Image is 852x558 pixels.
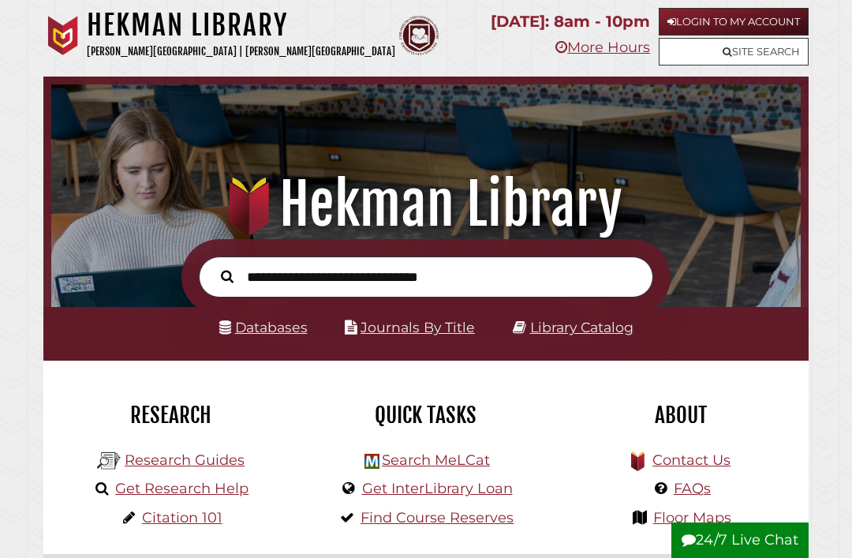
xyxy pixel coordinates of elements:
[530,319,633,335] a: Library Catalog
[659,8,809,36] a: Login to My Account
[310,402,541,429] h2: Quick Tasks
[219,319,308,335] a: Databases
[55,402,286,429] h2: Research
[43,16,83,55] img: Calvin University
[674,480,711,497] a: FAQs
[125,451,245,469] a: Research Guides
[382,451,490,469] a: Search MeLCat
[652,451,731,469] a: Contact Us
[213,266,241,286] button: Search
[87,8,395,43] h1: Hekman Library
[361,319,475,335] a: Journals By Title
[659,38,809,66] a: Site Search
[399,16,439,55] img: Calvin Theological Seminary
[362,480,513,497] a: Get InterLibrary Loan
[555,39,650,56] a: More Hours
[566,402,797,429] h2: About
[653,509,731,526] a: Floor Maps
[491,8,650,36] p: [DATE]: 8am - 10pm
[115,480,248,497] a: Get Research Help
[361,509,514,526] a: Find Course Reserves
[97,449,121,473] img: Hekman Library Logo
[64,170,788,239] h1: Hekman Library
[221,270,234,284] i: Search
[87,43,395,61] p: [PERSON_NAME][GEOGRAPHIC_DATA] | [PERSON_NAME][GEOGRAPHIC_DATA]
[364,454,379,469] img: Hekman Library Logo
[142,509,222,526] a: Citation 101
